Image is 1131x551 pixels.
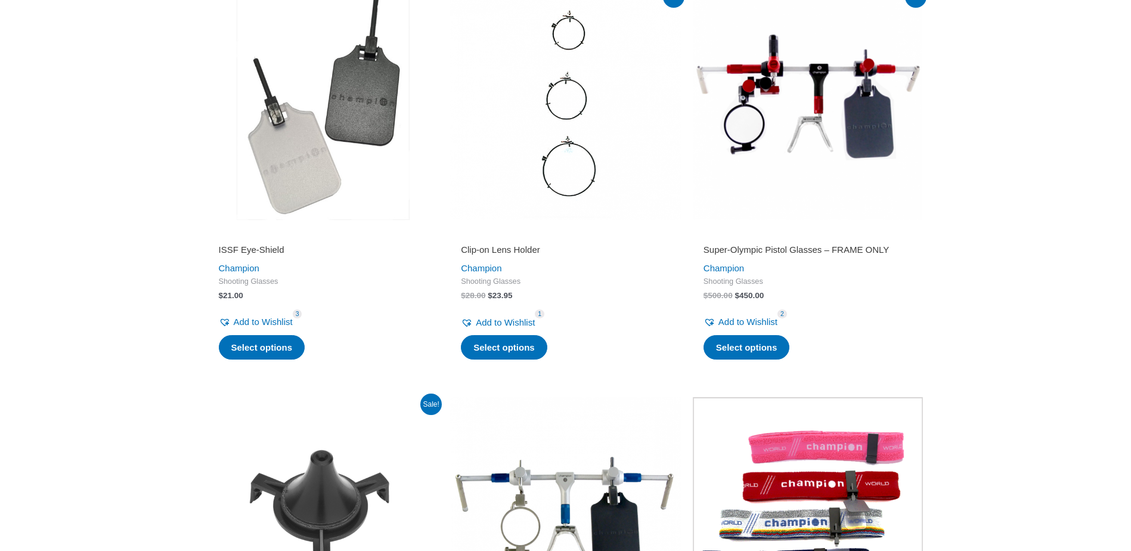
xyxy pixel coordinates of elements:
[704,277,913,287] span: Shooting Glasses
[219,244,428,260] a: ISSF Eye-Shield
[420,394,442,415] span: Sale!
[461,314,535,331] a: Add to Wishlist
[219,227,428,242] iframe: Customer reviews powered by Trustpilot
[735,291,764,300] bdi: 450.00
[735,291,739,300] span: $
[461,277,670,287] span: Shooting Glasses
[461,244,670,260] a: Clip-on Lens Holder
[234,317,293,327] span: Add to Wishlist
[777,309,787,318] span: 2
[461,263,501,273] a: Champion
[219,263,259,273] a: Champion
[219,244,428,256] h2: ISSF Eye-Shield
[704,263,744,273] a: Champion
[535,309,544,318] span: 1
[704,291,733,300] bdi: 500.00
[219,277,428,287] span: Shooting Glasses
[704,244,913,260] a: Super-Olympic Pistol Glasses – FRAME ONLY
[293,309,302,318] span: 3
[704,291,708,300] span: $
[704,227,913,242] iframe: Customer reviews powered by Trustpilot
[461,291,485,300] bdi: 28.00
[488,291,512,300] bdi: 23.95
[461,227,670,242] iframe: Customer reviews powered by Trustpilot
[461,335,547,360] a: Select options for “Clip-on Lens Holder”
[219,291,224,300] span: $
[718,317,777,327] span: Add to Wishlist
[476,317,535,327] span: Add to Wishlist
[704,314,777,330] a: Add to Wishlist
[488,291,492,300] span: $
[704,244,913,256] h2: Super-Olympic Pistol Glasses – FRAME ONLY
[461,291,466,300] span: $
[219,335,305,360] a: Select options for “ISSF Eye-Shield”
[461,244,670,256] h2: Clip-on Lens Holder
[704,335,790,360] a: Select options for “Super-Olympic Pistol Glasses - FRAME ONLY”
[219,291,243,300] bdi: 21.00
[219,314,293,330] a: Add to Wishlist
